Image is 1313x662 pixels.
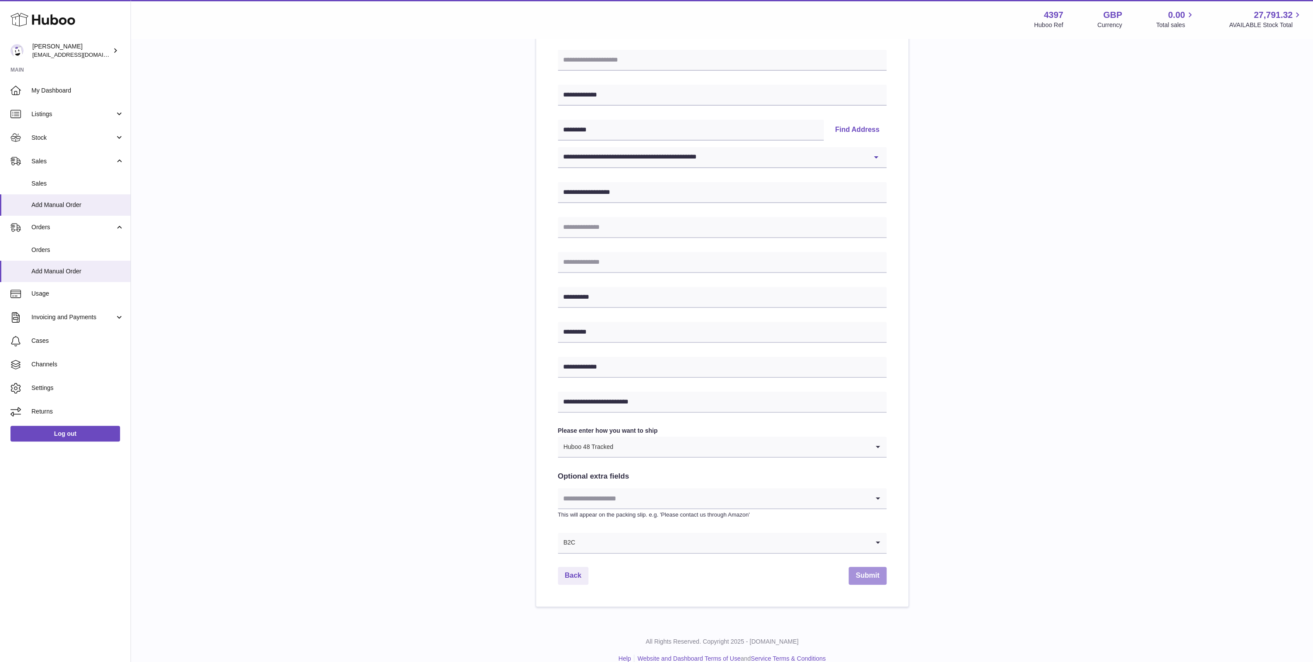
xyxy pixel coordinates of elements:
div: [PERSON_NAME] [32,42,111,59]
a: Website and Dashboard Terms of Use [637,655,740,662]
span: Total sales [1156,21,1195,29]
span: Stock [31,134,115,142]
input: Search for option [576,533,869,553]
p: This will appear on the packing slip. e.g. 'Please contact us through Amazon' [558,511,887,519]
img: drumnnbass@gmail.com [10,44,24,57]
span: Cases [31,337,124,345]
a: Log out [10,426,120,441]
div: Currency [1097,21,1122,29]
span: AVAILABLE Stock Total [1229,21,1303,29]
span: Sales [31,157,115,165]
span: Add Manual Order [31,201,124,209]
span: Add Manual Order [31,267,124,276]
span: Listings [31,110,115,118]
div: Search for option [558,533,887,554]
h2: Optional extra fields [558,472,887,482]
span: 0.00 [1168,9,1185,21]
span: Returns [31,407,124,416]
input: Search for option [614,437,869,457]
span: 27,791.32 [1254,9,1292,21]
span: Usage [31,290,124,298]
strong: 4397 [1044,9,1063,21]
span: Sales [31,179,124,188]
input: Search for option [558,488,869,508]
span: B2C [558,533,576,553]
span: Huboo 48 Tracked [558,437,614,457]
a: Back [558,567,588,585]
span: Settings [31,384,124,392]
strong: GBP [1103,9,1122,21]
span: [EMAIL_ADDRESS][DOMAIN_NAME] [32,51,128,58]
div: Search for option [558,488,887,509]
div: Search for option [558,437,887,458]
span: Invoicing and Payments [31,313,115,321]
span: My Dashboard [31,86,124,95]
span: Orders [31,246,124,254]
span: Channels [31,360,124,369]
div: Huboo Ref [1034,21,1063,29]
span: Orders [31,223,115,231]
p: All Rights Reserved. Copyright 2025 - [DOMAIN_NAME] [138,638,1306,646]
label: Please enter how you want to ship [558,427,887,435]
a: Help [619,655,631,662]
a: 27,791.32 AVAILABLE Stock Total [1229,9,1303,29]
button: Submit [849,567,886,585]
a: Service Terms & Conditions [751,655,826,662]
button: Find Address [828,120,887,141]
a: 0.00 Total sales [1156,9,1195,29]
